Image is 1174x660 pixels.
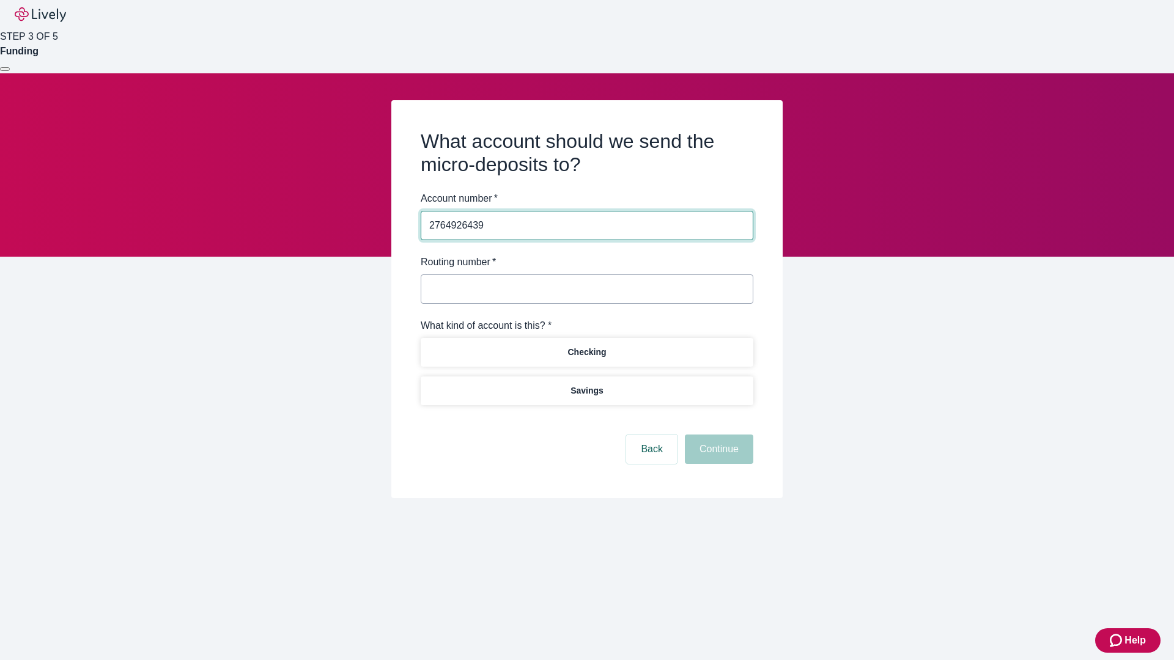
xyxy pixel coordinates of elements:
[421,318,552,333] label: What kind of account is this? *
[421,191,498,206] label: Account number
[570,384,604,397] p: Savings
[421,130,753,177] h2: What account should we send the micro-deposits to?
[626,435,677,464] button: Back
[421,376,753,405] button: Savings
[567,346,606,359] p: Checking
[1124,633,1146,648] span: Help
[1095,628,1161,653] button: Zendesk support iconHelp
[421,338,753,367] button: Checking
[421,255,496,269] label: Routing number
[15,7,66,22] img: Lively
[1110,633,1124,648] svg: Zendesk support icon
